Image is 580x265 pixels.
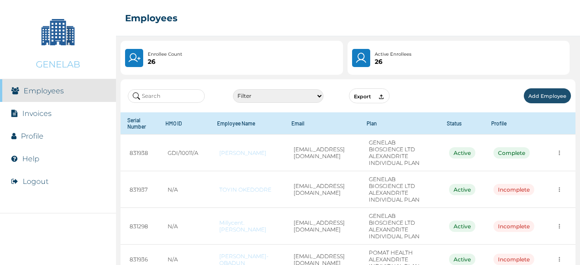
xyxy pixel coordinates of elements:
[22,109,52,118] a: Invoices
[449,221,475,232] div: Active
[22,154,39,163] a: Help
[493,221,534,232] div: Incomplete
[355,52,368,64] img: User.4b94733241a7e19f64acd675af8f0752.svg
[219,149,275,156] a: [PERSON_NAME]
[148,58,182,65] p: 26
[159,171,210,208] td: N/A
[285,171,360,208] td: [EMAIL_ADDRESS][DOMAIN_NAME]
[449,184,475,195] div: Active
[493,147,530,159] div: Complete
[285,135,360,171] td: [EMAIL_ADDRESS][DOMAIN_NAME]
[440,112,484,135] th: Status
[121,135,159,171] td: 831938
[449,147,475,159] div: Active
[552,146,566,160] button: more
[552,219,566,233] button: more
[121,112,159,135] th: Serial Number
[375,51,411,58] p: Active Enrollees
[159,112,210,135] th: HMO ID
[524,88,571,103] button: Add Employee
[493,254,534,265] div: Incomplete
[360,171,440,208] td: GENELAB BIOSCIENCE LTD ALEXANDRITE INDIVIDUAL PLAN
[360,112,440,135] th: Plan
[121,208,159,245] td: 831298
[552,183,566,197] button: more
[128,89,205,103] input: Search
[128,52,140,64] img: UserPlus.219544f25cf47e120833d8d8fc4c9831.svg
[23,177,48,186] button: Logout
[349,88,390,103] button: Export
[24,87,64,95] a: Employees
[219,219,275,233] a: Millycent.[PERSON_NAME]
[148,51,182,58] p: Enrollee Count
[9,242,107,256] img: RelianceHMO's Logo
[35,9,81,54] img: Company
[360,135,440,171] td: GENELAB BIOSCIENCE LTD ALEXANDRITE INDIVIDUAL PLAN
[219,186,275,193] a: TOYIN OKEDODRE
[285,208,360,245] td: [EMAIL_ADDRESS][DOMAIN_NAME]
[449,254,475,265] div: Active
[159,135,210,171] td: GDI/10011/A
[36,59,80,70] p: GENELAB
[360,208,440,245] td: GENELAB BIOSCIENCE LTD ALEXANDRITE INDIVIDUAL PLAN
[484,112,543,135] th: Profile
[493,184,534,195] div: Incomplete
[375,58,411,65] p: 26
[285,112,360,135] th: Email
[21,132,43,140] a: Profile
[159,208,210,245] td: N/A
[210,112,285,135] th: Employee Name
[121,171,159,208] td: 831937
[125,13,178,24] h2: Employees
